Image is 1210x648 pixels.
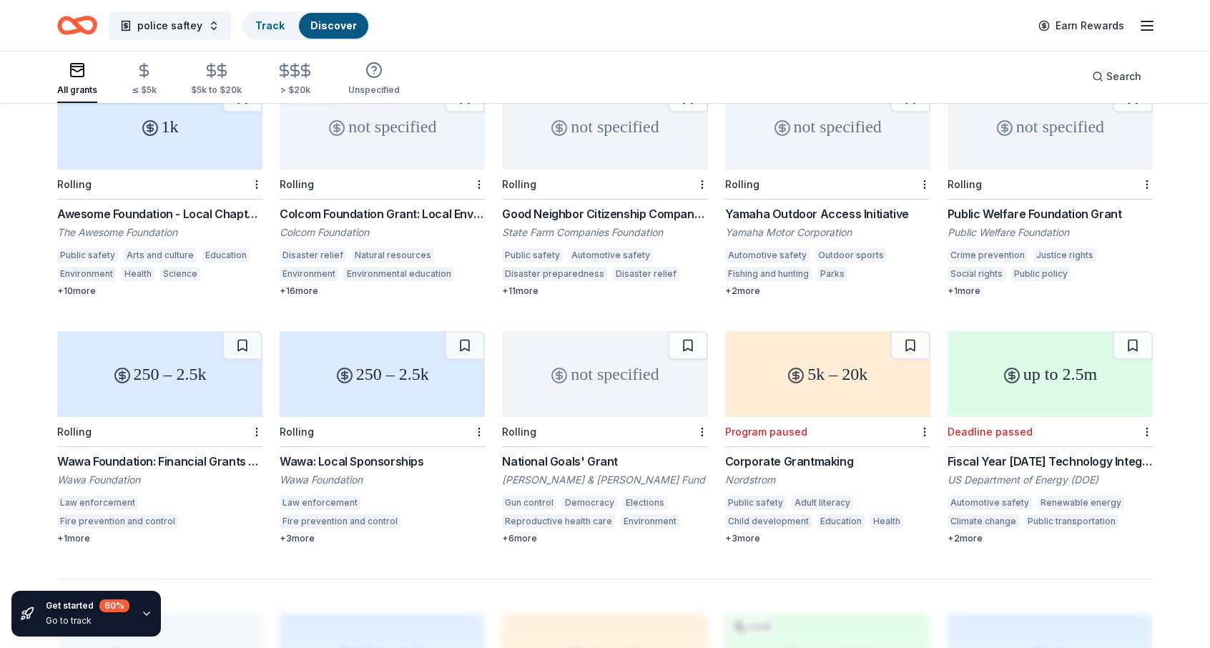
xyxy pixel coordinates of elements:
[57,84,262,297] a: 1kRollingAwesome Foundation - Local Chapter GrantsThe Awesome FoundationPublic safetyArts and cul...
[725,533,930,544] div: + 3 more
[948,533,1153,544] div: + 2 more
[948,84,1153,297] a: not specifiedRollingPublic Welfare Foundation GrantPublic Welfare FoundationCrime preventionJusti...
[276,84,314,96] div: > $20k
[132,84,157,96] div: ≤ $5k
[57,533,262,544] div: + 1 more
[1106,68,1141,85] span: Search
[280,225,485,240] div: Colcom Foundation
[1038,496,1124,510] div: Renewable energy
[57,225,262,240] div: The Awesome Foundation
[280,178,314,190] div: Rolling
[613,267,679,281] div: Disaster relief
[57,473,262,487] div: Wawa Foundation
[502,248,563,262] div: Public safety
[621,514,679,529] div: Environment
[348,84,400,96] div: Unspecified
[948,331,1153,544] a: up to 2.5mDeadline passedFiscal Year [DATE] Technology Integration (TI) Funding Opportunity Annou...
[57,9,97,42] a: Home
[57,178,92,190] div: Rolling
[99,599,129,612] div: 60 %
[280,84,485,297] a: not specifiedLocalRollingColcom Foundation Grant: Local Environment & CommunityColcom FoundationD...
[870,514,903,529] div: Health
[725,267,812,281] div: Fishing and hunting
[502,178,536,190] div: Rolling
[1033,248,1096,262] div: Justice rights
[280,533,485,544] div: + 3 more
[502,205,707,222] div: Good Neighbor Citizenship Company Grants
[502,331,707,544] a: not specifiedRollingNational Goals' Grant[PERSON_NAME] & [PERSON_NAME] FundGun controlDemocracyEl...
[57,84,262,170] div: 1k
[502,225,707,240] div: State Farm Companies Foundation
[160,267,200,281] div: Science
[57,285,262,297] div: + 10 more
[725,178,759,190] div: Rolling
[132,57,157,103] button: ≤ $5k
[57,426,92,438] div: Rolling
[502,84,707,170] div: not specified
[57,331,262,417] div: 250 – 2.5k
[1081,62,1153,91] button: Search
[725,473,930,487] div: Nordstrom
[725,514,812,529] div: Child development
[57,248,118,262] div: Public safety
[725,426,807,438] div: Program paused
[817,267,847,281] div: Parks
[502,514,615,529] div: Reproductive health care
[725,331,930,417] div: 5k – 20k
[310,19,357,31] a: Discover
[344,267,454,281] div: Environmental education
[817,514,865,529] div: Education
[191,57,242,103] button: $5k to $20k
[948,205,1153,222] div: Public Welfare Foundation Grant
[815,248,887,262] div: Outdoor sports
[725,84,930,297] a: not specifiedRollingYamaha Outdoor Access InitiativeYamaha Motor CorporationAutomotive safetyOutd...
[242,11,370,40] button: TrackDiscover
[792,496,853,510] div: Adult literacy
[725,84,930,170] div: not specified
[948,248,1028,262] div: Crime prevention
[502,285,707,297] div: + 11 more
[280,331,485,544] a: 250 – 2.5kRollingWawa: Local SponsorshipsWawa FoundationLaw enforcementFire prevention and contro...
[276,57,314,103] button: > $20k
[725,248,810,262] div: Automotive safety
[280,285,485,297] div: + 16 more
[948,331,1153,417] div: up to 2.5m
[1011,267,1071,281] div: Public policy
[57,205,262,222] div: Awesome Foundation - Local Chapter Grants
[280,453,485,470] div: Wawa: Local Sponsorships
[255,19,285,31] a: Track
[122,267,154,281] div: Health
[502,267,607,281] div: Disaster preparedness
[280,514,400,529] div: Fire prevention and control
[725,453,930,470] div: Corporate Grantmaking
[348,56,400,103] button: Unspecified
[280,496,360,510] div: Law enforcement
[562,496,617,510] div: Democracy
[948,514,1019,529] div: Climate change
[725,205,930,222] div: Yamaha Outdoor Access Initiative
[202,248,250,262] div: Education
[57,453,262,470] div: Wawa Foundation: Financial Grants - Local Connection Grants (Grants less than $2,500)
[502,453,707,470] div: National Goals' Grant
[109,11,231,40] button: police saftey
[280,205,485,222] div: Colcom Foundation Grant: Local Environment & Community
[280,267,338,281] div: Environment
[502,533,707,544] div: + 6 more
[280,248,346,262] div: Disaster relief
[502,84,707,297] a: not specifiedRollingGood Neighbor Citizenship Company GrantsState Farm Companies FoundationPublic...
[725,225,930,240] div: Yamaha Motor Corporation
[1025,514,1118,529] div: Public transportation
[57,514,178,529] div: Fire prevention and control
[124,248,197,262] div: Arts and culture
[725,496,786,510] div: Public safety
[948,426,1033,438] div: Deadline passed
[57,84,97,96] div: All grants
[623,496,667,510] div: Elections
[948,496,1032,510] div: Automotive safety
[948,285,1153,297] div: + 1 more
[280,84,485,170] div: not specified
[46,615,129,627] div: Go to track
[46,599,129,612] div: Get started
[502,473,707,487] div: [PERSON_NAME] & [PERSON_NAME] Fund
[725,331,930,544] a: 5k – 20kProgram pausedCorporate GrantmakingNordstromPublic safetyAdult literacyChild developmentE...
